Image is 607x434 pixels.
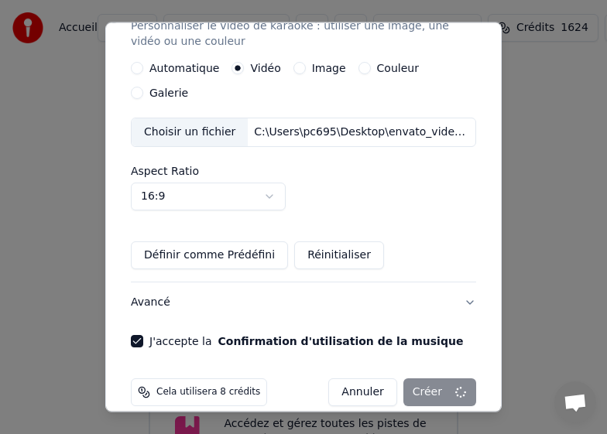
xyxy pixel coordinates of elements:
label: J'accepte la [149,336,463,347]
label: Vidéo [250,63,280,73]
label: Couleur [377,63,419,73]
div: Choisir un fichier [132,118,248,146]
p: Personnaliser le vidéo de karaoké : utiliser une image, une vidéo ou une couleur [131,19,451,50]
button: J'accepte la [218,336,463,347]
button: Réinitialiser [294,241,384,269]
label: Image [312,63,346,73]
label: Aspect Ratio [131,166,476,176]
button: Avancé [131,282,476,323]
div: VidéoPersonnaliser le vidéo de karaoké : utiliser une image, une vidéo ou une couleur [131,62,476,282]
label: Galerie [149,87,188,98]
button: Définir comme Prédéfini [131,241,288,269]
span: Cela utilisera 8 crédits [156,386,260,398]
label: Automatique [149,63,219,73]
button: Annuler [328,378,396,406]
div: C:\Users\pc695\Desktop\envato_video_gen_Sep_24_2025_10_26_32.mp4 [248,125,475,140]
